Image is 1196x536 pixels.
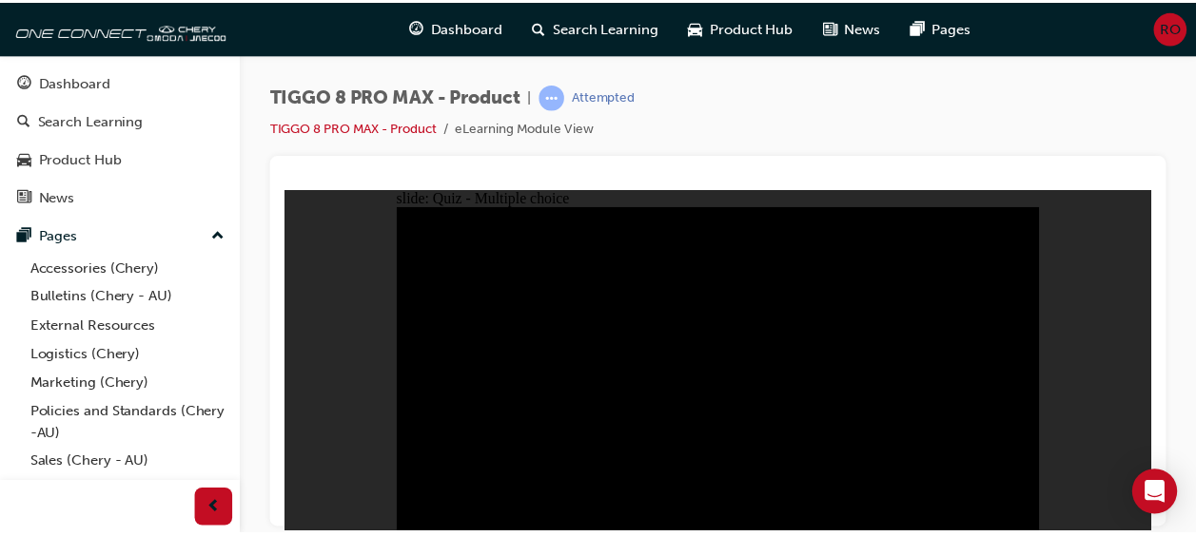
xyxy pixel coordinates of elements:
a: External Resources [23,312,235,341]
span: TIGGO 8 PRO MAX - Product [273,86,526,107]
div: Open Intercom Messenger [1146,471,1191,517]
span: RO [1174,16,1195,38]
a: guage-iconDashboard [399,8,523,47]
button: Pages [8,219,235,254]
span: guage-icon [414,15,428,39]
div: Dashboard [39,71,111,93]
span: news-icon [17,190,31,207]
a: Logistics (Chery) [23,340,235,370]
a: pages-iconPages [906,8,997,47]
span: Search Learning [559,16,666,38]
span: prev-icon [209,498,224,522]
div: Pages [39,225,78,247]
a: News [8,181,235,216]
a: Sales (Chery - AU) [23,449,235,478]
span: learningRecordVerb_ATTEMPT-icon [545,84,571,109]
span: Dashboard [436,16,508,38]
img: oneconnect [10,8,228,46]
a: Product Hub [8,142,235,177]
span: search-icon [17,113,30,130]
a: Accessories (Chery) [23,254,235,283]
span: pages-icon [17,228,31,245]
span: news-icon [833,15,847,39]
span: Pages [943,16,982,38]
a: Dashboard [8,65,235,100]
span: pages-icon [921,15,935,39]
span: | [534,86,538,107]
span: Product Hub [718,16,802,38]
button: DashboardSearch LearningProduct HubNews [8,61,235,219]
a: Bulletins (Chery - AU) [23,282,235,312]
a: car-iconProduct Hub [681,8,817,47]
a: Marketing (Chery) [23,370,235,399]
a: Search Learning [8,104,235,139]
span: search-icon [539,15,552,39]
span: guage-icon [17,74,31,91]
a: news-iconNews [817,8,906,47]
div: Product Hub [39,148,123,170]
span: car-icon [17,151,31,168]
div: News [39,187,75,209]
a: All Pages [23,478,235,507]
span: car-icon [696,15,711,39]
li: eLearning Module View [461,118,600,140]
a: Policies and Standards (Chery -AU) [23,398,235,449]
span: up-icon [214,224,227,249]
div: Attempted [578,87,642,105]
span: News [854,16,891,38]
a: search-iconSearch Learning [523,8,681,47]
div: Search Learning [38,110,145,132]
a: TIGGO 8 PRO MAX - Product [273,120,441,136]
